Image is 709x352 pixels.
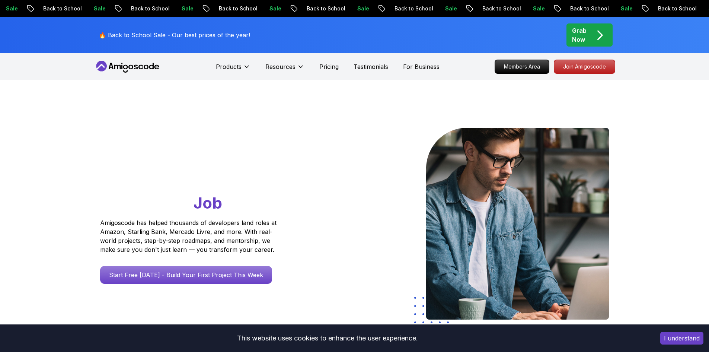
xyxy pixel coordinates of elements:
[176,5,199,12] p: Sale
[319,62,339,71] a: Pricing
[100,128,305,214] h1: Go From Learning to Hired: Master Java, Spring Boot & Cloud Skills That Get You the
[265,62,296,71] p: Resources
[37,5,88,12] p: Back to School
[652,5,703,12] p: Back to School
[439,5,463,12] p: Sale
[351,5,375,12] p: Sale
[403,62,440,71] a: For Business
[495,60,549,73] p: Members Area
[554,60,615,73] p: Join Amigoscode
[554,60,615,74] a: Join Amigoscode
[100,266,272,284] a: Start Free [DATE] - Build Your First Project This Week
[354,62,388,71] a: Testimonials
[426,128,609,320] img: hero
[265,62,304,77] button: Resources
[125,5,176,12] p: Back to School
[660,332,703,345] button: Accept cookies
[264,5,287,12] p: Sale
[88,5,112,12] p: Sale
[99,31,250,39] p: 🔥 Back to School Sale - Our best prices of the year!
[615,5,639,12] p: Sale
[476,5,527,12] p: Back to School
[564,5,615,12] p: Back to School
[389,5,439,12] p: Back to School
[572,26,587,44] p: Grab Now
[6,330,649,346] div: This website uses cookies to enhance the user experience.
[216,62,250,77] button: Products
[301,5,351,12] p: Back to School
[495,60,549,74] a: Members Area
[527,5,551,12] p: Sale
[216,62,242,71] p: Products
[100,218,279,254] p: Amigoscode has helped thousands of developers land roles at Amazon, Starling Bank, Mercado Livre,...
[213,5,264,12] p: Back to School
[194,193,222,212] span: Job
